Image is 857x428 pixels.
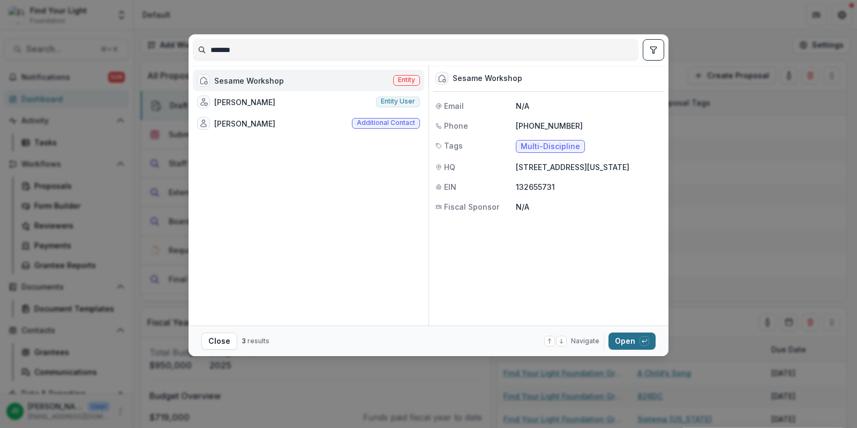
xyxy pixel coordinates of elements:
span: Navigate [571,336,599,346]
span: results [247,337,269,345]
button: Close [201,333,237,350]
span: EIN [444,181,456,193]
span: HQ [444,161,455,173]
p: [STREET_ADDRESS][US_STATE] [516,161,662,173]
div: Sesame Workshop [453,74,522,83]
p: N/A [516,201,662,212]
p: 132655731 [516,181,662,193]
p: [PHONE_NUMBER] [516,120,662,131]
span: Phone [444,120,468,131]
span: Tags [444,140,463,151]
span: Email [444,100,464,112]
p: N/A [516,100,662,112]
button: Open [608,333,656,350]
div: Sesame Workshop [214,75,284,86]
div: [PERSON_NAME] [214,118,275,129]
button: toggle filters [643,39,664,61]
div: [PERSON_NAME] [214,97,275,108]
span: Entity user [381,98,415,105]
span: Additional contact [357,119,415,127]
span: Multi-Discipline [521,142,580,151]
span: Fiscal Sponsor [444,201,499,212]
span: Entity [398,76,415,84]
span: 3 [242,337,246,345]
